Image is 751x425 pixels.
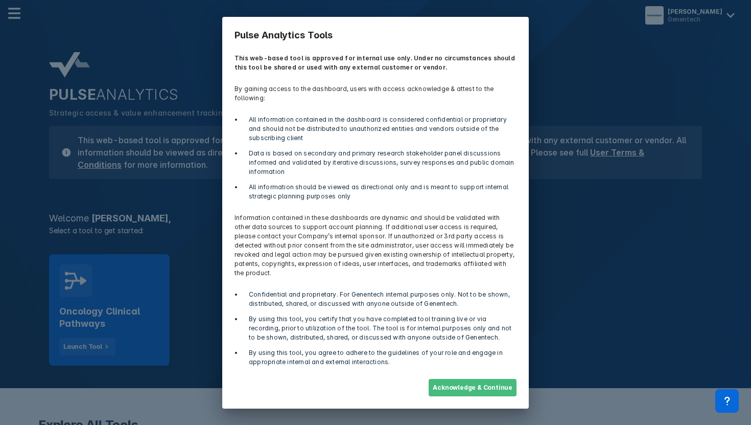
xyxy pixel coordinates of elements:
[243,115,517,143] li: All information contained in the dashboard is considered confidential or proprietary and should n...
[228,78,523,109] p: By gaining access to the dashboard, users with access acknowledge & attest to the following:
[243,315,517,342] li: By using this tool, you certify that you have completed tool training live or via recording, prio...
[228,48,523,78] p: This web-based tool is approved for internal use only. Under no circumstances should this tool be...
[243,290,517,308] li: Confidential and proprietary. For Genentech internal purposes only. Not to be shown, distributed,...
[228,23,523,48] h3: Pulse Analytics Tools
[429,379,517,396] button: Acknowledge & Continue
[243,149,517,176] li: Data is based on secondary and primary research stakeholder panel discussions informed and valida...
[228,207,523,284] p: Information contained in these dashboards are dynamic and should be validated with other data sou...
[243,348,517,367] li: By using this tool, you agree to adhere to the guidelines of your role and engage in appropriate ...
[715,389,739,413] div: Contact Support
[243,183,517,201] li: All information should be viewed as directional only and is meant to support internal strategic p...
